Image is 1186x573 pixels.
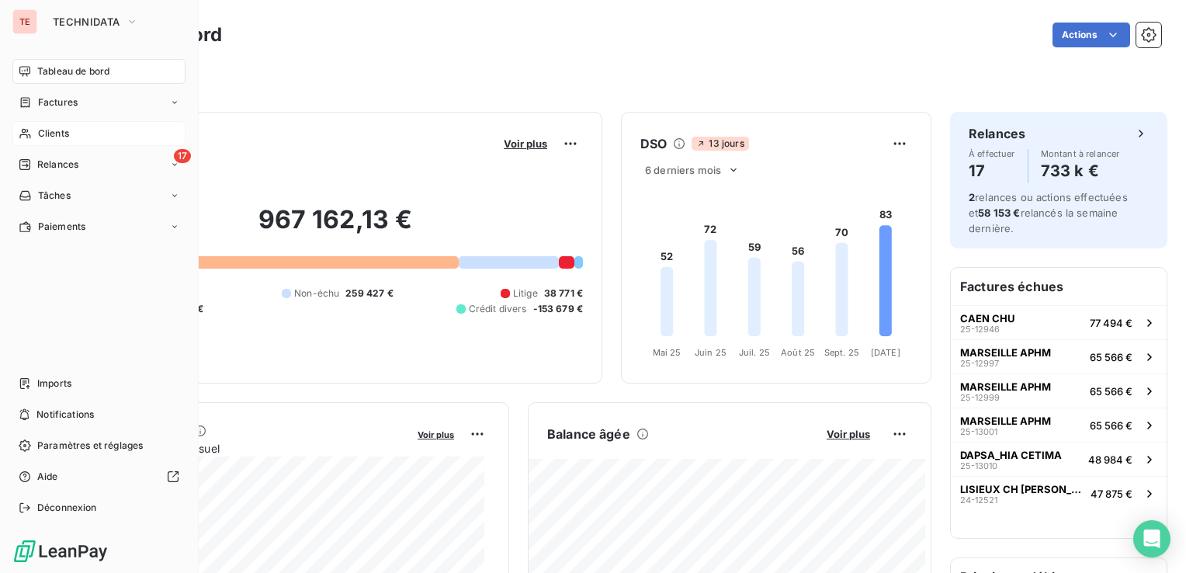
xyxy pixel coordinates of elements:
[1090,317,1132,329] span: 77 494 €
[960,483,1084,495] span: LISIEUX CH [PERSON_NAME]
[951,268,1167,305] h6: Factures échues
[37,158,78,172] span: Relances
[645,164,721,176] span: 6 derniers mois
[871,347,900,358] tspan: [DATE]
[1090,351,1132,363] span: 65 566 €
[951,442,1167,476] button: DAPSA_HIA CETIMA25-1301048 984 €
[38,127,69,141] span: Clients
[1133,520,1170,557] div: Open Intercom Messenger
[1090,385,1132,398] span: 65 566 €
[174,149,191,163] span: 17
[969,124,1025,143] h6: Relances
[88,204,583,251] h2: 967 162,13 €
[960,359,999,368] span: 25-12997
[345,286,393,300] span: 259 427 €
[960,461,997,471] span: 25-13010
[960,427,997,436] span: 25-13001
[53,16,120,28] span: TECHNIDATA
[37,64,109,78] span: Tableau de bord
[781,347,815,358] tspan: Août 25
[37,377,71,391] span: Imports
[12,539,109,564] img: Logo LeanPay
[294,286,339,300] span: Non-échu
[978,207,1020,219] span: 58 153 €
[951,476,1167,510] button: LISIEUX CH [PERSON_NAME]24-1252147 875 €
[1090,419,1132,432] span: 65 566 €
[969,191,1128,234] span: relances ou actions effectuées et relancés la semaine dernière.
[692,137,748,151] span: 13 jours
[960,393,1000,402] span: 25-12999
[38,189,71,203] span: Tâches
[951,408,1167,442] button: MARSEILLE APHM25-1300165 566 €
[695,347,727,358] tspan: Juin 25
[1091,488,1132,500] span: 47 875 €
[951,305,1167,339] button: CAEN CHU25-1294677 494 €
[12,464,186,489] a: Aide
[951,339,1167,373] button: MARSEILLE APHM25-1299765 566 €
[38,220,85,234] span: Paiements
[969,158,1015,183] h4: 17
[1088,453,1132,466] span: 48 984 €
[960,325,1000,334] span: 25-12946
[533,302,584,316] span: -153 679 €
[504,137,547,150] span: Voir plus
[37,470,58,484] span: Aide
[469,302,527,316] span: Crédit divers
[640,134,667,153] h6: DSO
[960,495,997,505] span: 24-12521
[824,347,859,358] tspan: Sept. 25
[38,95,78,109] span: Factures
[969,191,975,203] span: 2
[960,415,1051,427] span: MARSEILLE APHM
[653,347,681,358] tspan: Mai 25
[37,501,97,515] span: Déconnexion
[413,427,459,441] button: Voir plus
[960,346,1051,359] span: MARSEILLE APHM
[36,408,94,422] span: Notifications
[960,380,1051,393] span: MARSEILLE APHM
[513,286,538,300] span: Litige
[1041,149,1120,158] span: Montant à relancer
[88,440,407,457] span: Chiffre d'affaires mensuel
[960,312,1015,325] span: CAEN CHU
[37,439,143,453] span: Paramètres et réglages
[12,9,37,34] div: TE
[739,347,770,358] tspan: Juil. 25
[1052,23,1130,47] button: Actions
[1041,158,1120,183] h4: 733 k €
[544,286,583,300] span: 38 771 €
[827,428,870,440] span: Voir plus
[960,449,1062,461] span: DAPSA_HIA CETIMA
[547,425,630,443] h6: Balance âgée
[499,137,552,151] button: Voir plus
[951,373,1167,408] button: MARSEILLE APHM25-1299965 566 €
[822,427,875,441] button: Voir plus
[969,149,1015,158] span: À effectuer
[418,429,454,440] span: Voir plus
